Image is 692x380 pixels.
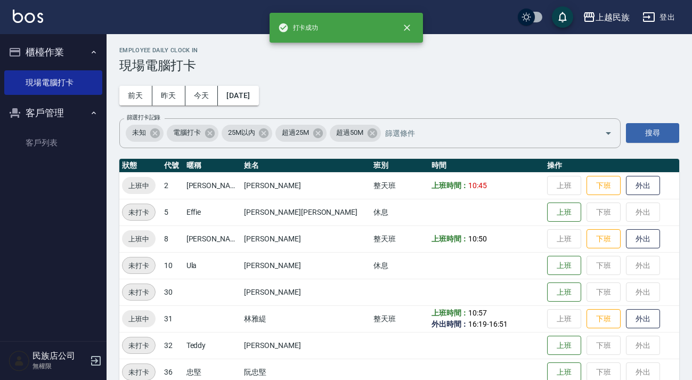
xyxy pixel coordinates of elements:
td: Teddy [184,332,242,359]
button: 下班 [587,176,621,196]
th: 代號 [161,159,183,173]
td: 30 [161,279,183,305]
th: 狀態 [119,159,161,173]
td: 5 [161,199,183,225]
button: 櫃檯作業 [4,38,102,66]
span: 未打卡 [123,260,155,271]
td: 10 [161,252,183,279]
button: 外出 [626,229,660,249]
div: 上越民族 [596,11,630,24]
td: 休息 [371,199,429,225]
button: 今天 [185,86,218,106]
th: 時間 [429,159,545,173]
label: 篩選打卡記錄 [127,114,160,122]
td: [PERSON_NAME] [241,225,370,252]
td: 整天班 [371,225,429,252]
b: 外出時間： [432,320,469,328]
button: save [552,6,573,28]
td: Ula [184,252,242,279]
button: 外出 [626,309,660,329]
div: 超過25M [275,125,327,142]
span: 上班中 [122,180,156,191]
b: 上班時間： [432,181,469,190]
button: Open [600,125,617,142]
button: 昨天 [152,86,185,106]
span: 10:50 [468,235,487,243]
td: [PERSON_NAME] [241,279,370,305]
span: 10:57 [468,309,487,317]
button: 登出 [638,7,679,27]
td: [PERSON_NAME] [241,252,370,279]
span: 25M以內 [222,127,262,138]
a: 客戶列表 [4,131,102,155]
td: 林雅緹 [241,305,370,332]
span: 16:51 [489,320,508,328]
td: [PERSON_NAME] [184,172,242,199]
td: [PERSON_NAME][PERSON_NAME] [241,199,370,225]
span: 超過50M [330,127,370,138]
td: [PERSON_NAME] [241,332,370,359]
td: 8 [161,225,183,252]
span: 打卡成功 [278,22,319,33]
td: 休息 [371,252,429,279]
img: Person [9,350,30,371]
th: 姓名 [241,159,370,173]
button: 下班 [587,309,621,329]
button: 客戶管理 [4,99,102,127]
button: 上班 [547,336,581,355]
div: 超過50M [330,125,381,142]
span: 未打卡 [123,367,155,378]
td: [PERSON_NAME] [184,225,242,252]
img: Logo [13,10,43,23]
td: 整天班 [371,305,429,332]
button: 前天 [119,86,152,106]
button: 外出 [626,176,660,196]
span: 未知 [126,127,152,138]
div: 未知 [126,125,164,142]
span: 未打卡 [123,287,155,298]
span: 10:45 [468,181,487,190]
button: 搜尋 [626,123,679,143]
span: 電腦打卡 [167,127,207,138]
th: 操作 [544,159,679,173]
td: - [429,305,545,332]
button: close [395,16,419,39]
td: Effie [184,199,242,225]
p: 無權限 [32,361,87,371]
input: 篩選條件 [382,124,586,142]
div: 25M以內 [222,125,273,142]
td: 32 [161,332,183,359]
b: 上班時間： [432,309,469,317]
td: 31 [161,305,183,332]
span: 上班中 [122,313,156,325]
span: 上班中 [122,233,156,245]
td: 2 [161,172,183,199]
button: 上班 [547,282,581,302]
div: 電腦打卡 [167,125,218,142]
a: 現場電腦打卡 [4,70,102,95]
h3: 現場電腦打卡 [119,58,679,73]
button: 上班 [547,256,581,276]
th: 暱稱 [184,159,242,173]
span: 16:19 [468,320,487,328]
th: 班別 [371,159,429,173]
td: 整天班 [371,172,429,199]
button: [DATE] [218,86,258,106]
span: 超過25M [275,127,315,138]
span: 未打卡 [123,207,155,218]
span: 未打卡 [123,340,155,351]
button: 上班 [547,203,581,222]
button: 下班 [587,229,621,249]
h2: Employee Daily Clock In [119,47,679,54]
h5: 民族店公司 [32,351,87,361]
b: 上班時間： [432,235,469,243]
td: [PERSON_NAME] [241,172,370,199]
button: 上越民族 [579,6,634,28]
